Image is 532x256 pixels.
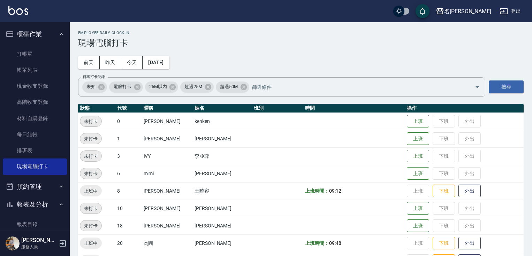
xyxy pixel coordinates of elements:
img: Person [6,236,20,250]
button: 登出 [497,5,524,18]
img: Logo [8,6,28,15]
button: 下班 [433,185,455,197]
span: 未打卡 [80,118,101,125]
a: 高階收支登錄 [3,94,67,110]
th: 暱稱 [142,104,193,113]
span: 25M以內 [145,83,171,90]
h3: 現場電腦打卡 [78,38,524,48]
span: 超過50M [216,83,242,90]
td: [PERSON_NAME] [193,217,252,234]
a: 帳單列表 [3,62,67,78]
button: 報表及分析 [3,195,67,214]
div: 超過50M [216,82,249,93]
td: [PERSON_NAME] [142,200,193,217]
td: [PERSON_NAME] [142,113,193,130]
div: 超過25M [180,82,214,93]
button: 上班 [407,219,429,232]
button: save [416,4,430,18]
span: 超過25M [180,83,206,90]
h2: Employee Daily Clock In [78,31,524,35]
td: [PERSON_NAME] [142,217,193,234]
span: 09:48 [329,240,341,246]
a: 現金收支登錄 [3,78,67,94]
td: [PERSON_NAME] [193,165,252,182]
a: 每日結帳 [3,126,67,142]
td: mimi [142,165,193,182]
th: 姓名 [193,104,252,113]
button: 預約管理 [3,178,67,196]
td: IVY [142,147,193,165]
input: 篩選條件 [250,81,463,93]
td: 1 [115,130,142,147]
td: 肉圓 [142,234,193,252]
td: [PERSON_NAME] [142,182,193,200]
th: 班別 [252,104,303,113]
th: 操作 [405,104,524,113]
button: 櫃檯作業 [3,25,67,43]
span: 未知 [82,83,100,90]
td: 18 [115,217,142,234]
span: 上班中 [80,187,102,195]
button: 上班 [407,150,429,163]
div: 25M以內 [145,82,178,93]
td: 8 [115,182,142,200]
button: 上班 [407,202,429,215]
div: 未知 [82,82,107,93]
button: 上班 [407,115,429,128]
button: Open [472,82,483,93]
td: 0 [115,113,142,130]
th: 時間 [303,104,405,113]
button: 前天 [78,56,100,69]
span: 未打卡 [80,205,101,212]
td: 3 [115,147,142,165]
button: 名[PERSON_NAME] [433,4,494,18]
b: 上班時間： [305,188,329,194]
div: 名[PERSON_NAME] [444,7,491,16]
div: 電腦打卡 [109,82,143,93]
label: 篩選打卡記錄 [83,74,105,79]
span: 未打卡 [80,135,101,142]
span: 09:12 [329,188,341,194]
button: 上班 [407,132,429,145]
td: 20 [115,234,142,252]
td: 10 [115,200,142,217]
span: 未打卡 [80,222,101,230]
button: 今天 [121,56,143,69]
h5: [PERSON_NAME] [21,237,57,244]
button: 上班 [407,167,429,180]
span: 未打卡 [80,170,101,177]
span: 未打卡 [80,153,101,160]
td: 李亞蓉 [193,147,252,165]
th: 狀態 [78,104,115,113]
button: 外出 [458,185,481,197]
a: 材料自購登錄 [3,110,67,126]
button: 外出 [458,237,481,250]
button: 搜尋 [489,80,524,93]
a: 現場電腦打卡 [3,158,67,174]
td: [PERSON_NAME] [193,200,252,217]
a: 報表目錄 [3,216,67,232]
a: 打帳單 [3,46,67,62]
td: [PERSON_NAME] [142,130,193,147]
td: [PERSON_NAME] [193,234,252,252]
td: [PERSON_NAME] [193,130,252,147]
td: 王曉容 [193,182,252,200]
b: 上班時間： [305,240,329,246]
a: 排班表 [3,142,67,158]
span: 上班中 [80,240,102,247]
td: kenken [193,113,252,130]
th: 代號 [115,104,142,113]
p: 服務人員 [21,244,57,250]
span: 電腦打卡 [109,83,136,90]
td: 6 [115,165,142,182]
button: 下班 [433,237,455,250]
button: 昨天 [100,56,121,69]
button: [DATE] [143,56,169,69]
